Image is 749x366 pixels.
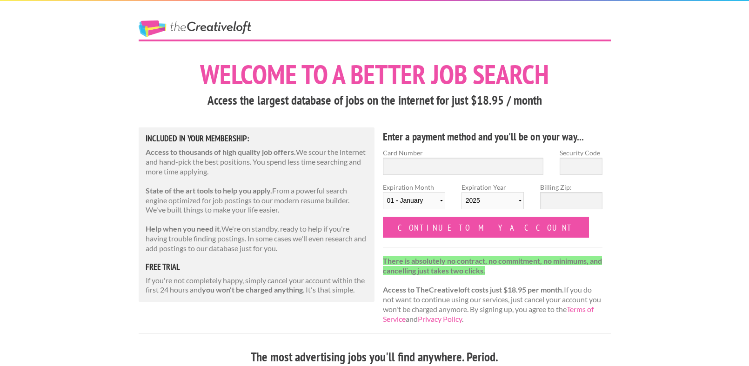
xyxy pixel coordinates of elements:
label: Security Code [560,148,602,158]
h1: Welcome to a better job search [139,61,611,88]
select: Expiration Year [461,192,524,209]
p: We're on standby, ready to help if you're having trouble finding postings. In some cases we'll ev... [146,224,368,253]
p: If you're not completely happy, simply cancel your account within the first 24 hours and . It's t... [146,276,368,295]
strong: Access to thousands of high quality job offers. [146,147,296,156]
strong: Help when you need it. [146,224,221,233]
h4: Enter a payment method and you'll be on your way... [383,129,603,144]
label: Expiration Year [461,182,524,217]
label: Card Number [383,148,544,158]
label: Billing Zip: [540,182,602,192]
p: We scour the internet and hand-pick the best positions. You spend less time searching and more ti... [146,147,368,176]
strong: you won't be charged anything [202,285,303,294]
h5: free trial [146,263,368,271]
p: If you do not want to continue using our services, just cancel your account you won't be charged ... [383,256,603,324]
input: Continue to my account [383,217,589,238]
a: The Creative Loft [139,20,251,37]
label: Expiration Month [383,182,445,217]
strong: Access to TheCreativeloft costs just $18.95 per month. [383,285,564,294]
strong: State of the art tools to help you apply. [146,186,272,195]
h5: Included in Your Membership: [146,134,368,143]
a: Terms of Service [383,305,594,323]
a: Privacy Policy [418,314,462,323]
h3: The most advertising jobs you'll find anywhere. Period. [139,348,611,366]
p: From a powerful search engine optimized for job postings to our modern resume builder. We've buil... [146,186,368,215]
strong: There is absolutely no contract, no commitment, no minimums, and cancelling just takes two clicks. [383,256,602,275]
h3: Access the largest database of jobs on the internet for just $18.95 / month [139,92,611,109]
select: Expiration Month [383,192,445,209]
